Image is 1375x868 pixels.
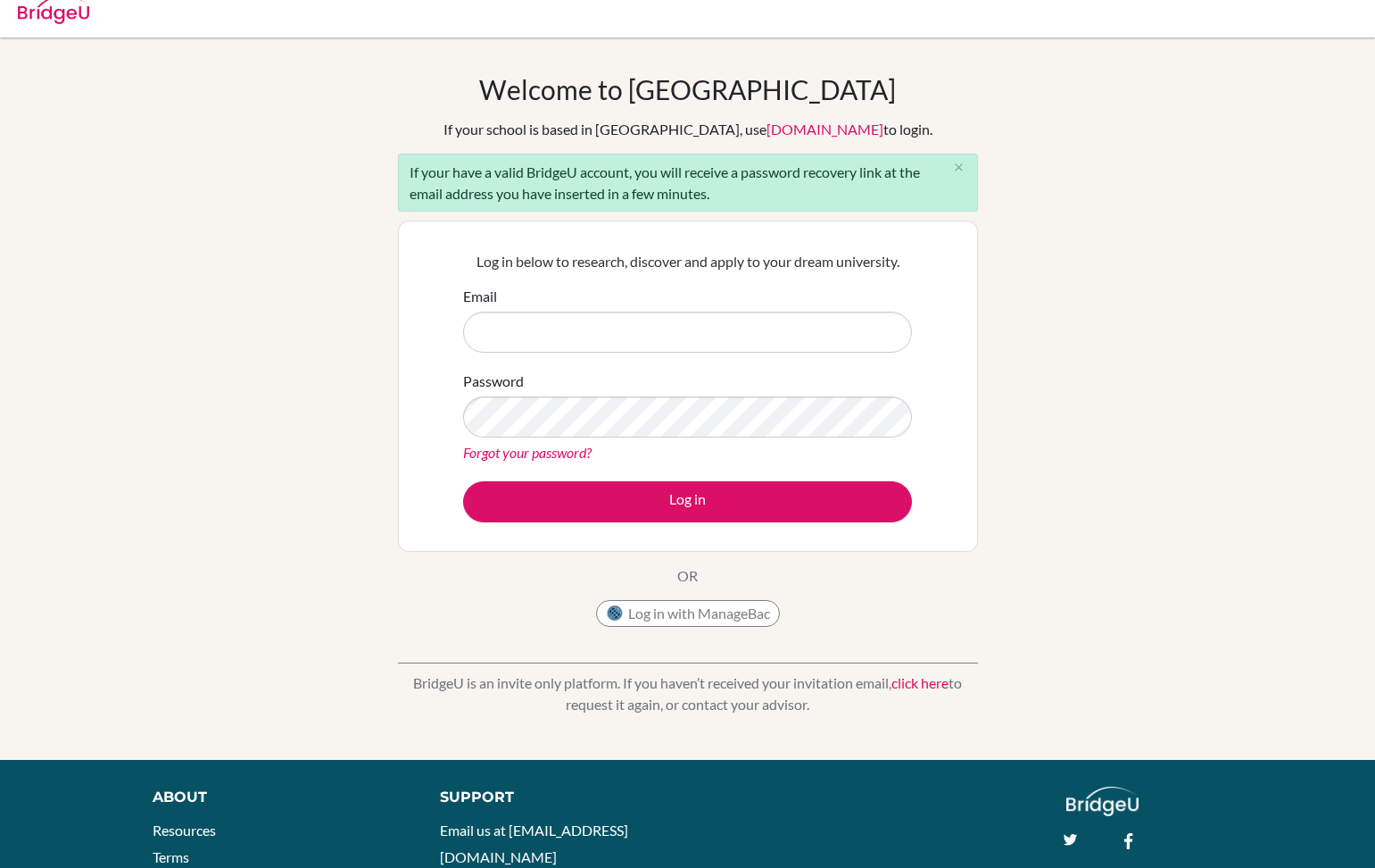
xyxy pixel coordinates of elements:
[463,444,592,461] a: Forgot your password?
[941,154,977,181] button: Close
[596,600,780,627] button: Log in with ManageBac
[463,286,497,307] label: Email
[153,822,216,839] a: Resources
[766,121,883,138] a: [DOMAIN_NAME]
[440,822,628,865] a: Email us at [EMAIL_ADDRESS][DOMAIN_NAME]
[463,371,524,392] label: Password
[479,73,896,105] h1: Welcome to [GEOGRAPHIC_DATA]
[1066,787,1139,816] img: logo_white@2x-f4f0deed5e89b7ecb1c2cc34c3e3d731f90f0f143d5ea2071677605dd97b5244.png
[952,161,965,174] i: close
[398,154,978,212] div: If your have a valid BridgeU account, you will receive a password recovery link at the email addr...
[398,672,978,715] p: BridgeU is an invite only platform. If you haven’t received your invitation email, to request it ...
[443,119,932,140] div: If your school is based in [GEOGRAPHIC_DATA], use to login.
[153,787,400,808] div: About
[677,565,698,587] p: OR
[463,481,912,522] button: Log in
[463,251,912,272] p: Log in below to research, discover and apply to your dream university.
[440,787,668,808] div: Support
[891,674,948,691] a: click here
[153,848,189,865] a: Terms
